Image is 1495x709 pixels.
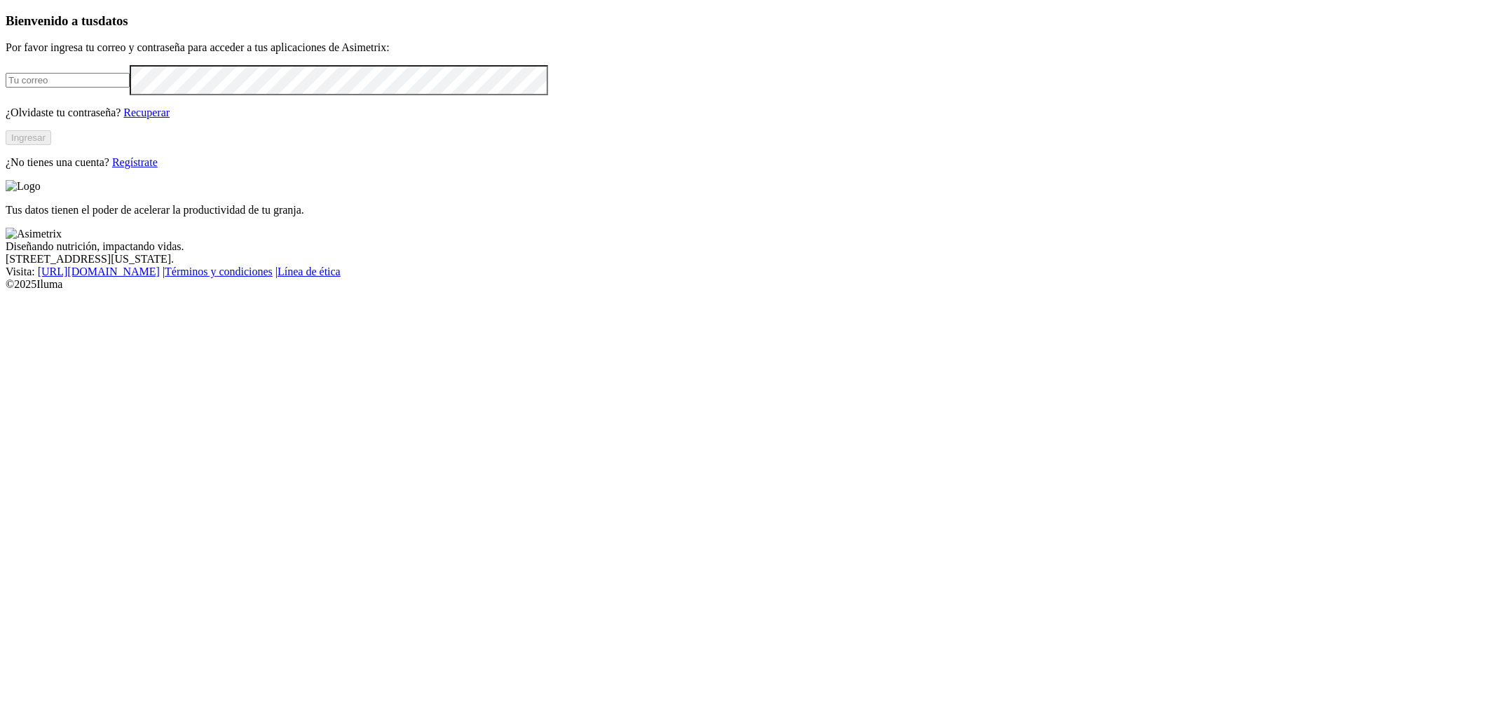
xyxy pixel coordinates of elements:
img: Logo [6,180,41,193]
div: Diseñando nutrición, impactando vidas. [6,240,1489,253]
button: Ingresar [6,130,51,145]
a: Recuperar [123,106,170,118]
span: datos [98,13,128,28]
p: ¿No tienes una cuenta? [6,156,1489,169]
a: [URL][DOMAIN_NAME] [38,266,160,277]
div: © 2025 Iluma [6,278,1489,291]
a: Regístrate [112,156,158,168]
p: Tus datos tienen el poder de acelerar la productividad de tu granja. [6,204,1489,216]
input: Tu correo [6,73,130,88]
p: ¿Olvidaste tu contraseña? [6,106,1489,119]
p: Por favor ingresa tu correo y contraseña para acceder a tus aplicaciones de Asimetrix: [6,41,1489,54]
div: [STREET_ADDRESS][US_STATE]. [6,253,1489,266]
h3: Bienvenido a tus [6,13,1489,29]
img: Asimetrix [6,228,62,240]
a: Términos y condiciones [165,266,273,277]
a: Línea de ética [278,266,341,277]
div: Visita : | | [6,266,1489,278]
